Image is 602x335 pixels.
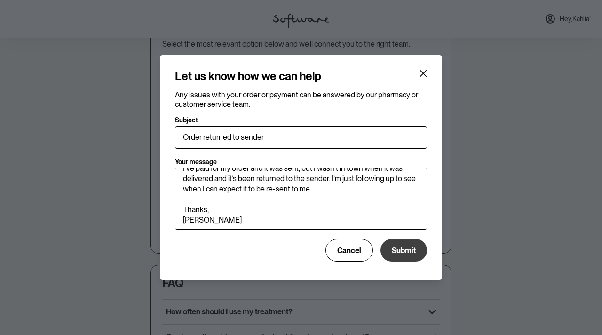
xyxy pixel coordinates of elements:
[175,158,217,166] p: Your message
[175,116,198,124] p: Subject
[380,239,427,262] button: Submit
[392,246,416,255] span: Submit
[175,90,427,108] p: Any issues with your order or payment can be answered by our pharmacy or customer service team.
[416,66,431,81] button: Close
[337,246,361,255] span: Cancel
[325,239,373,262] button: Cancel
[175,70,321,83] h4: Let us know how we can help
